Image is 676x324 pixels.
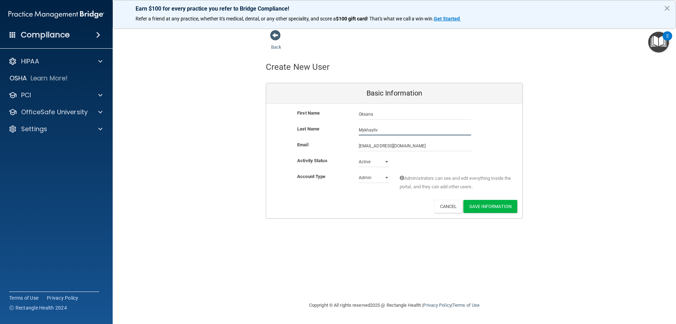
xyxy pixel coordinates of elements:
div: 2 [666,36,669,45]
a: Get Started [434,16,461,22]
strong: Get Started [434,16,460,22]
h4: Create New User [266,62,330,72]
a: PCI [8,91,102,99]
span: Administrators can see and edit everything inside the portal, and they can add other users. [400,174,512,191]
img: PMB logo [8,7,104,22]
p: Learn More! [31,74,68,82]
a: Privacy Policy [47,294,79,301]
p: HIPAA [21,57,39,66]
p: Earn $100 for every practice you refer to Bridge Compliance! [136,5,653,12]
a: Terms of Use [9,294,38,301]
b: Activity Status [297,158,327,163]
strong: $100 gift card [336,16,367,22]
a: Privacy Policy [423,302,451,308]
b: Email [297,142,308,147]
div: Basic Information [266,83,522,104]
p: PCI [21,91,31,99]
p: Settings [21,125,47,133]
h4: Compliance [21,30,70,40]
span: Refer a friend at any practice, whether it's medical, dental, or any other speciality, and score a [136,16,336,22]
button: Cancel [434,200,463,213]
span: ! That's what we call a win-win. [367,16,434,22]
span: Ⓒ Rectangle Health 2024 [9,304,67,311]
button: Close [664,2,670,14]
b: First Name [297,110,320,116]
div: Copyright © All rights reserved 2025 @ Rectangle Health | | [266,294,523,317]
a: Terms of Use [452,302,480,308]
a: OfficeSafe University [8,108,102,116]
a: HIPAA [8,57,102,66]
a: Back [271,36,281,50]
b: Account Type [297,174,325,179]
p: OfficeSafe University [21,108,88,116]
button: Open Resource Center, 2 new notifications [648,32,669,53]
button: Save Information [463,200,517,213]
a: Settings [8,125,102,133]
b: Last Name [297,126,319,132]
p: OSHA [10,74,27,82]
